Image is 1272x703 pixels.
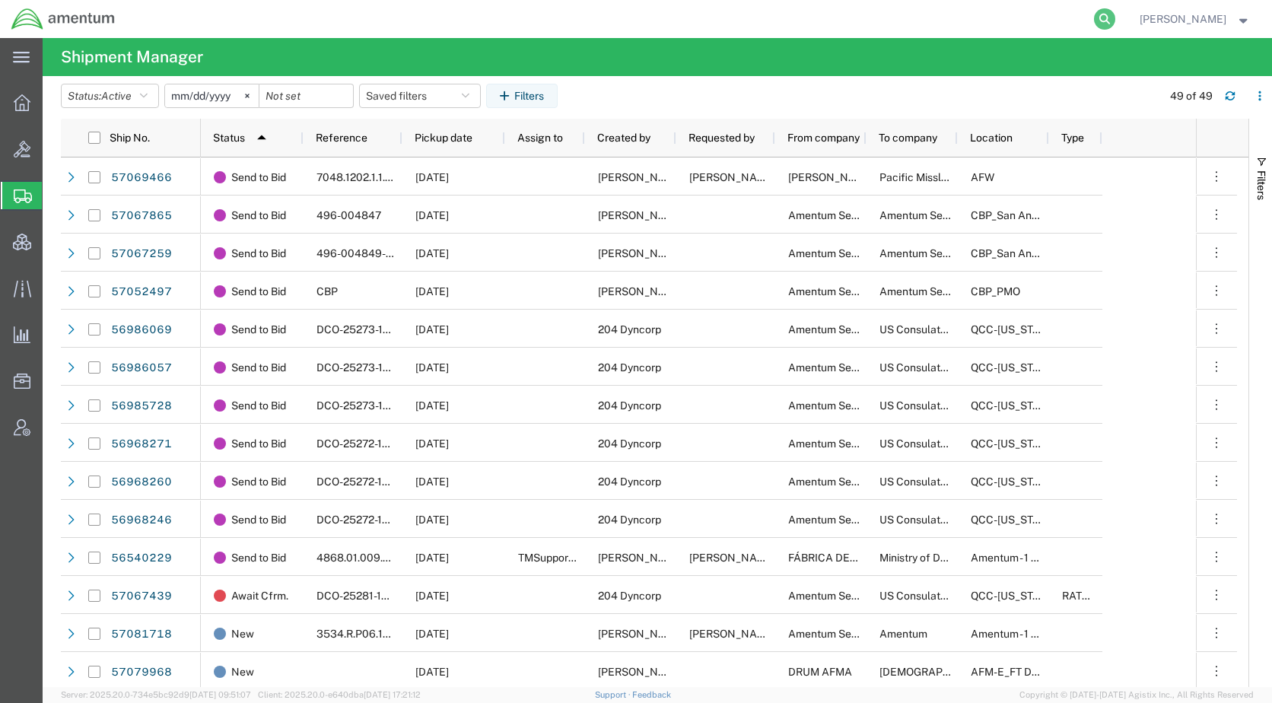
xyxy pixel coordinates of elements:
[879,323,987,336] span: US Consulate General
[415,666,449,678] span: 10/09/2025
[597,132,650,144] span: Created by
[415,209,449,221] span: 10/10/2025
[61,38,203,76] h4: Shipment Manager
[788,171,875,183] span: Norm Reeves
[598,209,685,221] span: ALISON GODOY
[231,348,286,386] span: Send to Bid
[415,247,449,259] span: 10/10/2025
[879,361,987,374] span: US Consulate General
[879,209,991,221] span: Amentum Services, Inc
[598,476,661,488] span: 204 Dyncorp
[788,437,902,450] span: Amentum Services, Inc.
[415,323,449,336] span: 10/10/2025
[971,552,1050,564] span: Amentum - 1 gcp
[688,132,755,144] span: Requested by
[415,514,449,526] span: 10/07/2025
[231,158,286,196] span: Send to Bid
[879,171,1019,183] span: Pacific Missle Range Facility
[486,84,558,108] button: Filters
[110,508,173,533] a: 56968246
[632,690,671,699] a: Feedback
[259,84,353,107] input: Not set
[971,171,994,183] span: AFW
[879,437,987,450] span: US Consulate General
[316,476,414,488] span: DCO-25272-168841
[213,132,245,144] span: Status
[595,690,633,699] a: Support
[598,628,685,640] span: Senecia Morgan
[970,132,1013,144] span: Location
[598,666,685,678] span: Kyle Recor
[316,437,415,450] span: DCO-25272-168842
[598,247,685,259] span: ALISON GODOY
[415,132,472,144] span: Pickup date
[787,132,860,144] span: From company
[879,514,987,526] span: US Consulate General
[971,628,1052,640] span: Amentum - 1 com
[971,399,1055,412] span: QCC-Texas
[231,577,288,615] span: Await Cfrm.
[788,399,902,412] span: Amentum Services, Inc.
[788,552,1048,564] span: FÁBRICA DE MUNICIONES DE GRANADA
[689,171,776,183] span: JoAnn Rose
[61,84,159,108] button: Status:Active
[598,552,685,564] span: Amenew Masho
[788,323,902,336] span: Amentum Services, Inc.
[415,476,449,488] span: 10/07/2025
[598,171,685,183] span: Jason Champagne
[11,8,116,30] img: logo
[359,84,481,108] button: Saved filters
[1061,132,1084,144] span: Type
[258,690,421,699] span: Client: 2025.20.0-e640dba
[110,242,173,266] a: 57067259
[189,690,251,699] span: [DATE] 09:51:07
[364,690,421,699] span: [DATE] 17:21:12
[231,234,286,272] span: Send to Bid
[231,310,286,348] span: Send to Bid
[689,628,776,640] span: Senecia Morgan
[316,132,367,144] span: Reference
[316,171,462,183] span: 7048.1202.1.1.1.3.0.10668802
[598,437,661,450] span: 204 Dyncorp
[231,615,254,653] span: New
[971,590,1055,602] span: QCC-Texas
[415,628,449,640] span: 10/09/2025
[110,660,173,685] a: 57079968
[316,247,446,259] span: 496-004849-Landing pad
[110,132,150,144] span: Ship No.
[788,628,902,640] span: Amentum Services, Inc.
[231,501,286,539] span: Send to Bid
[316,209,381,221] span: 496-004847
[879,476,987,488] span: US Consulate General
[415,552,449,564] span: 10/31/2025
[788,514,902,526] span: Amentum Services, Inc.
[879,590,987,602] span: US Consulate General
[316,514,416,526] span: DCO-25272-168840
[879,132,937,144] span: To company
[598,590,661,602] span: 204 Dyncorp
[231,425,286,463] span: Send to Bid
[316,323,415,336] span: DCO-25273-168931
[110,622,173,647] a: 57081718
[689,552,776,564] span: Amenew Masho
[971,437,1055,450] span: QCC-Texas
[110,166,173,190] a: 57069466
[879,666,1030,678] span: US ARMY
[598,285,685,297] span: Steven Alcott
[971,666,1055,678] span: AFM-E_FT DRUM
[1062,590,1096,602] span: RATED
[110,280,173,304] a: 57052497
[879,285,991,297] span: Amentum Services, Inc
[879,399,987,412] span: US Consulate General
[517,132,563,144] span: Assign to
[250,126,274,150] img: arrow-dropup.svg
[110,204,173,228] a: 57067865
[61,690,251,699] span: Server: 2025.20.0-734e5bc92d9
[879,247,991,259] span: Amentum Services, Inc
[598,514,661,526] span: 204 Dyncorp
[110,318,173,342] a: 56986069
[316,285,338,297] span: CBP
[316,552,499,564] span: 4868.01.009.C.0007AA.EG.AMTODC
[415,399,449,412] span: 10/07/2025
[879,628,927,640] span: Amentum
